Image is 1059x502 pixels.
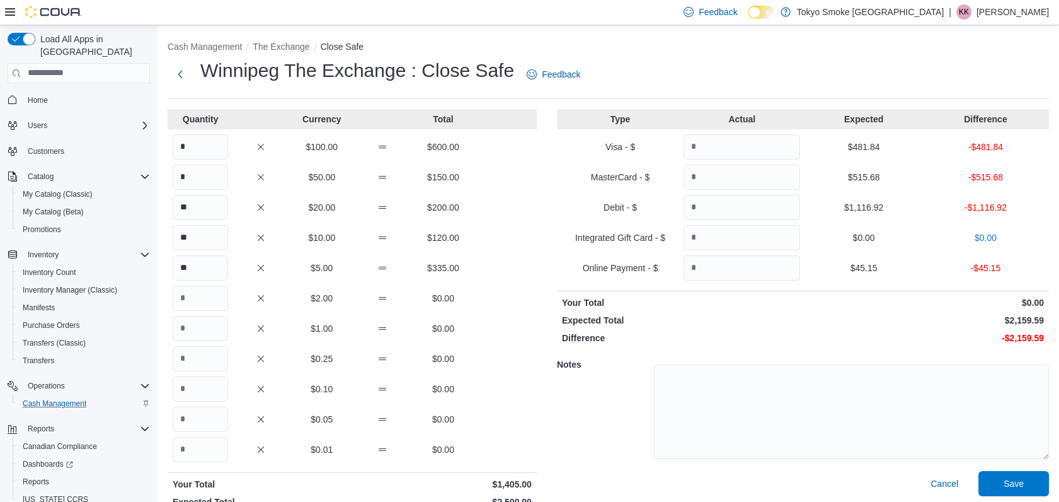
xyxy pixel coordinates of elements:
[200,58,514,83] h1: Winnipeg The Exchange : Close Safe
[684,113,800,125] p: Actual
[13,334,155,352] button: Transfers (Classic)
[294,141,350,153] p: $100.00
[415,292,471,305] p: $0.00
[949,4,951,20] p: |
[978,471,1049,496] button: Save
[18,439,150,454] span: Canadian Compliance
[294,201,350,214] p: $20.00
[321,42,363,52] button: Close Safe
[173,225,228,250] input: Quantity
[684,195,800,220] input: Quantity
[23,477,49,487] span: Reports
[415,322,471,335] p: $0.00
[28,146,64,156] span: Customers
[3,246,155,264] button: Inventory
[173,165,228,190] input: Quantity
[25,6,82,18] img: Cova
[3,142,155,160] button: Customers
[927,262,1044,274] p: -$45.15
[415,113,471,125] p: Total
[562,171,678,184] p: MasterCard - $
[23,225,61,235] span: Promotions
[3,91,155,109] button: Home
[18,474,150,489] span: Reports
[562,141,678,153] p: Visa - $
[18,222,150,237] span: Promotions
[18,396,150,411] span: Cash Management
[294,113,350,125] p: Currency
[23,378,150,394] span: Operations
[684,165,800,190] input: Quantity
[294,171,350,184] p: $50.00
[23,441,97,452] span: Canadian Compliance
[13,281,155,299] button: Inventory Manager (Classic)
[28,381,65,391] span: Operations
[294,262,350,274] p: $5.00
[23,247,150,262] span: Inventory
[805,141,922,153] p: $481.84
[18,187,98,202] a: My Catalog (Classic)
[28,250,59,260] span: Inventory
[168,42,242,52] button: Cash Management
[18,336,91,351] a: Transfers (Classic)
[173,134,228,160] input: Quantity
[23,189,93,199] span: My Catalog (Classic)
[18,353,59,368] a: Transfers
[805,296,1044,309] p: $0.00
[18,204,89,219] a: My Catalog (Beta)
[18,396,91,411] a: Cash Management
[18,265,150,280] span: Inventory Count
[18,283,122,298] a: Inventory Manager (Classic)
[415,353,471,365] p: $0.00
[748,6,774,19] input: Dark Mode
[562,231,678,244] p: Integrated Gift Card - $
[415,413,471,426] p: $0.00
[748,19,748,20] span: Dark Mode
[28,172,54,182] span: Catalog
[173,407,228,432] input: Quantity
[294,231,350,244] p: $10.00
[684,255,800,281] input: Quantity
[173,376,228,402] input: Quantity
[562,314,801,327] p: Expected Total
[18,318,85,333] a: Purchase Orders
[23,118,150,133] span: Users
[13,455,155,473] a: Dashboards
[522,62,585,87] a: Feedback
[415,141,471,153] p: $600.00
[173,316,228,341] input: Quantity
[930,477,958,490] span: Cancel
[415,443,471,456] p: $0.00
[294,353,350,365] p: $0.25
[18,336,150,351] span: Transfers (Classic)
[3,420,155,438] button: Reports
[797,4,944,20] p: Tokyo Smoke [GEOGRAPHIC_DATA]
[562,201,678,214] p: Debit - $
[23,93,53,108] a: Home
[173,195,228,220] input: Quantity
[168,62,193,87] button: Next
[18,283,150,298] span: Inventory Manager (Classic)
[253,42,309,52] button: The Exchange
[18,222,66,237] a: Promotions
[23,285,117,295] span: Inventory Manager (Classic)
[23,169,150,184] span: Catalog
[18,439,102,454] a: Canadian Compliance
[23,247,64,262] button: Inventory
[1004,477,1024,490] span: Save
[927,113,1044,125] p: Difference
[28,120,47,131] span: Users
[23,267,76,277] span: Inventory Count
[18,300,60,315] a: Manifests
[562,332,801,344] p: Difference
[18,300,150,315] span: Manifests
[294,413,350,426] p: $0.05
[805,262,922,274] p: $45.15
[23,421,150,436] span: Reports
[173,286,228,311] input: Quantity
[18,474,54,489] a: Reports
[3,117,155,134] button: Users
[294,443,350,456] p: $0.01
[294,292,350,305] p: $2.00
[355,478,532,491] p: $1,405.00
